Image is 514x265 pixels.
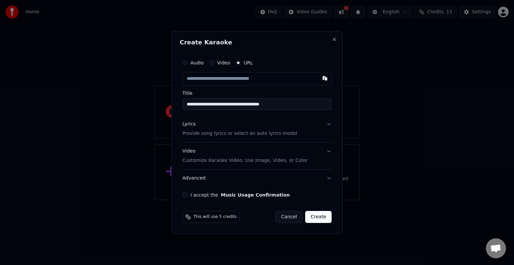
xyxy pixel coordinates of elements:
[221,193,290,197] button: I accept the
[182,148,308,164] div: Video
[182,115,332,142] button: LyricsProvide song lyrics or select an auto lyrics model
[217,60,230,65] label: Video
[180,39,334,45] h2: Create Karaoke
[190,60,204,65] label: Audio
[275,211,303,223] button: Cancel
[190,193,290,197] label: I accept the
[182,170,332,187] button: Advanced
[244,60,253,65] label: URL
[193,214,237,220] span: This will use 5 credits
[182,157,308,164] p: Customize Karaoke Video: Use Image, Video, or Color
[182,121,195,127] div: Lyrics
[182,143,332,169] button: VideoCustomize Karaoke Video: Use Image, Video, or Color
[182,91,332,95] label: Title
[182,130,297,137] p: Provide song lyrics or select an auto lyrics model
[305,211,332,223] button: Create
